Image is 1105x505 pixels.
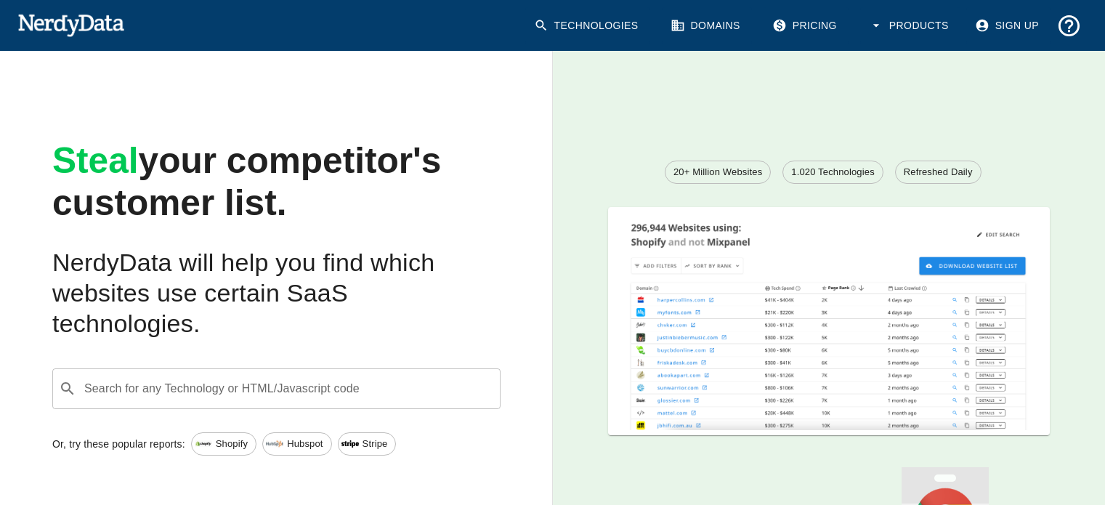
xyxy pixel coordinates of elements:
h2: NerdyData will help you find which websites use certain SaaS technologies. [52,248,501,339]
img: NerdyData.com [17,10,124,39]
a: Stripe [338,432,397,456]
span: Hubspot [279,437,331,451]
a: Pricing [764,7,849,44]
span: Stripe [355,437,396,451]
button: Support and Documentation [1051,7,1088,44]
a: Hubspot [262,432,331,456]
a: Sign Up [966,7,1051,44]
h1: your competitor's customer list. [52,140,501,225]
p: Or, try these popular reports: [52,437,185,451]
span: Shopify [208,437,256,451]
span: 1.020 Technologies [783,165,883,179]
button: Products [860,7,960,44]
span: Refreshed Daily [896,165,981,179]
a: 1.020 Technologies [782,161,883,184]
a: Domains [662,7,752,44]
img: A screenshot of a report showing the total number of websites using Shopify [608,207,1050,430]
a: 20+ Million Websites [665,161,771,184]
a: Shopify [191,432,256,456]
a: Technologies [525,7,650,44]
span: Steal [52,140,139,181]
a: Refreshed Daily [895,161,981,184]
span: 20+ Million Websites [665,165,770,179]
